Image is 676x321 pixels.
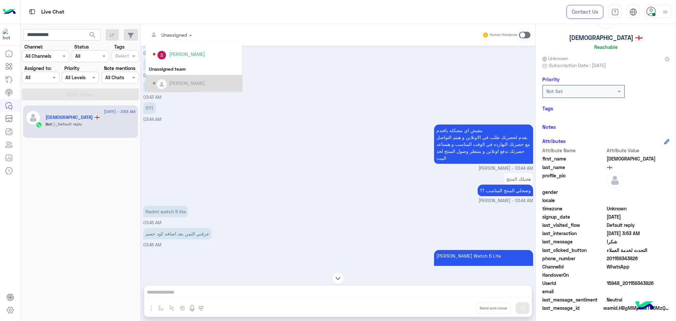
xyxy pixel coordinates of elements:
[542,138,566,144] h6: Attributes
[594,44,618,50] h6: Reachable
[542,255,605,262] span: phone_number
[542,263,605,270] span: ChannelId
[84,29,101,43] button: search
[607,247,670,254] span: التحدث لخدمة العملاء
[504,173,533,185] p: 13/9/2025, 3:44 AM
[479,198,533,204] span: [PERSON_NAME] - 03:44 AM
[633,295,656,318] img: hulul-logo.png
[542,288,605,295] span: email
[542,247,605,254] span: last_clicked_button
[542,213,605,220] span: signup_date
[36,122,42,128] img: WhatsApp
[607,280,670,287] span: 15948_201159343826
[542,124,556,130] h6: Notes
[607,205,670,212] span: Unknown
[607,222,670,229] span: Default reply
[549,62,606,69] span: Subscription Date : [DATE]
[169,80,205,87] div: [PERSON_NAME]
[607,263,670,270] span: 2
[143,228,212,239] p: 13/9/2025, 3:46 AM
[143,51,161,56] span: 03:43 AM
[479,165,533,172] span: [PERSON_NAME] - 03:44 AM
[490,32,518,38] small: Human Handover
[64,65,80,72] label: Priority
[476,303,511,314] button: Send and close
[542,222,605,229] span: last_visited_flow
[146,63,242,75] div: Unassigned team
[3,5,16,19] img: Logo
[478,185,533,196] p: 13/9/2025, 3:44 AM
[542,147,605,154] span: Attribute Name
[169,51,205,57] div: [PERSON_NAME]
[542,271,605,278] span: HandoverOn
[629,8,637,16] img: tab
[542,105,669,111] h6: Tags
[542,230,605,237] span: last_interaction
[607,271,670,278] span: null
[607,155,670,162] span: Adham
[104,109,135,115] span: [DATE] - 3:53 AM
[542,304,602,311] span: last_message_id
[607,230,670,237] span: 2025-09-13T00:53:24.335Z
[569,34,643,42] h5: [DEMOGRAPHIC_DATA] 🏴󠁧󠁢󠁥󠁮󠁧󠁿
[24,65,51,72] label: Assigned to:
[114,52,129,61] div: Select
[611,8,619,16] img: tab
[607,189,670,196] span: null
[24,43,43,50] label: Channel:
[143,117,161,122] span: 03:44 AM
[542,172,605,187] span: profile_pic
[607,296,670,303] span: 0
[542,197,605,204] span: locale
[26,110,41,125] img: defaultAdmin.png
[143,220,161,225] span: 03:45 AM
[608,5,622,19] a: tab
[88,31,96,39] span: search
[143,73,161,78] span: 03:43 AM
[607,288,670,295] span: null
[46,115,100,120] h5: Adham 🏴󠁧󠁢󠁥󠁮󠁧󠁿
[603,304,669,311] span: wamid.HBgMMjAxMTU5MzQzODI2FQIAEhgUM0FBNTA1ODdBOTZENzkxNkZCNzcA
[143,80,200,92] p: 13/9/2025, 3:43 AM
[157,80,166,89] img: defaultAdmin.png
[542,189,605,196] span: gender
[607,238,670,245] span: شكرا
[22,89,139,100] button: Apply Filters
[542,296,605,303] span: last_message_sentiment
[143,102,156,114] p: 13/9/2025, 3:44 AM
[332,272,344,284] img: scroll
[542,155,605,162] span: first_name
[542,76,559,82] h6: Priority
[542,55,568,62] span: Unknown
[566,5,603,19] a: Contact Us
[41,8,64,17] p: Live Chat
[607,255,670,262] span: 201159343826
[114,43,124,50] label: Tags
[104,65,135,72] label: Note mentions
[3,29,15,41] img: 1403182699927242
[607,213,670,220] span: 2025-09-13T00:37:45.13Z
[143,242,161,247] span: 03:46 AM
[28,8,36,16] img: tab
[52,122,82,126] span: : Default reply
[607,164,670,171] span: 🏴󠁧󠁢󠁥󠁮󠁧󠁿
[146,42,242,91] ng-dropdown-panel: Options list
[607,147,670,154] span: Attribute Value
[542,238,605,245] span: last_message
[143,95,161,100] span: 03:43 AM
[542,280,605,287] span: UserId
[143,206,188,217] p: 13/9/2025, 3:45 AM
[542,205,605,212] span: timezone
[607,172,623,189] img: defaultAdmin.png
[143,58,172,70] p: 13/9/2025, 3:43 AM
[157,51,166,59] img: ACg8ocKbadb7DsGLLauHpmsOSQz0OckujkyPGUSTcOsMflcxkvUuCQ=s96-c
[607,197,670,204] span: null
[74,43,89,50] label: Status
[542,164,605,171] span: last_name
[434,125,533,164] p: 13/9/2025, 3:44 AM
[46,122,52,126] span: Bot
[434,250,533,289] p: 13/9/2025, 3:47 AM
[661,8,669,16] img: profile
